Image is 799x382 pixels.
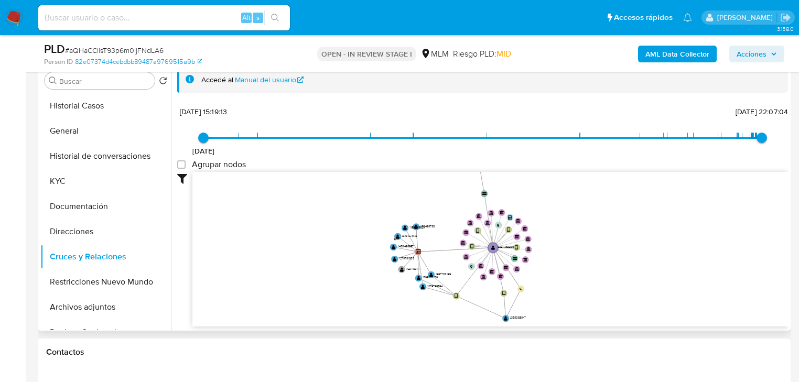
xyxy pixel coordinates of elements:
span: s [256,13,260,23]
text:  [502,291,505,296]
button: Buscar [49,77,57,85]
text:  [500,210,504,214]
text:  [526,236,530,241]
button: General [40,118,171,144]
b: AML Data Collector [645,46,709,62]
button: Devices Geolocation [40,320,171,345]
text:  [392,244,395,249]
text:  [515,234,519,238]
text: 840457348 [402,234,417,238]
text:  [403,225,407,230]
span: Alt [242,13,251,23]
h1: Contactos [46,347,782,357]
text:  [477,214,481,218]
text: 1430463657 [398,244,414,248]
text: 1273731303 [399,256,414,260]
text: 1765369776 [423,275,438,279]
span: Accedé al [201,75,233,85]
text:  [393,256,396,261]
span: Agrupar nodos [192,159,246,170]
text: 2153083347 [510,315,526,320]
input: Agrupar nodos [177,160,186,169]
button: Direcciones [40,219,171,244]
span: 3.158.0 [777,25,794,33]
text:  [417,276,420,280]
p: erika.juarez@mercadolibre.com.mx [717,13,776,23]
text:  [526,247,531,251]
text:  [523,226,527,230]
button: Cruces y Relaciones [40,244,171,269]
text:  [421,284,425,289]
text:  [464,230,468,234]
input: Buscar usuario o caso... [38,11,290,25]
text: 2287438609 [498,245,514,249]
button: Acciones [729,46,784,62]
text:  [482,192,487,195]
text: D [394,237,396,240]
text:  [508,215,512,219]
text:  [461,241,465,245]
text:  [416,249,421,254]
text:  [490,269,494,273]
p: OPEN - IN REVIEW STAGE I [317,47,416,61]
text:  [485,221,490,225]
span: Accesos rápidos [614,12,673,23]
span: [DATE] 15:19:13 [180,106,227,117]
text:  [513,257,517,260]
text: 758716077 [406,267,420,271]
text: 190493730 [420,224,435,228]
text:  [481,275,485,279]
a: Manual del usuario [235,75,304,85]
span: Riesgo PLD: [453,48,511,60]
text:  [497,223,500,227]
span: Acciones [737,46,766,62]
button: search-icon [264,10,286,25]
text:  [476,228,479,233]
div: MLM [420,48,449,60]
text:  [470,244,473,248]
text:  [491,245,495,250]
button: Historial Casos [40,93,171,118]
text:  [504,316,508,321]
text:  [400,267,404,271]
span: [DATE] [192,146,215,156]
button: AML Data Collector [638,46,717,62]
button: Restricciones Nuevo Mundo [40,269,171,294]
text:  [499,274,503,278]
b: PLD [44,40,65,57]
b: Person ID [44,57,73,67]
text:  [455,293,458,298]
input: Buscar [59,77,150,86]
span: [DATE] 22:07:04 [736,106,788,117]
text: 1275798384 [427,284,442,288]
text:  [515,245,518,250]
a: Notificaciones [683,13,692,22]
text:  [396,234,399,238]
text:  [414,224,418,229]
text:  [468,221,472,225]
span: # aQHaCCilsT93p6m0IjFNdLA6 [65,45,164,56]
text:  [464,254,468,258]
a: Salir [780,12,791,23]
text:  [504,265,508,269]
text:  [516,219,520,223]
text:  [489,211,493,215]
a: 82e07374d4cebdbb89487a9769515a9b [75,57,202,67]
text:  [520,288,522,291]
button: Historial de conversaciones [40,144,171,169]
button: Archivos adjuntos [40,294,171,320]
button: KYC [40,169,171,194]
button: Documentación [40,194,171,219]
text: 1188508623 [409,225,425,229]
button: Volver al orden por defecto [159,77,167,88]
text: 1987720155 [436,272,451,276]
text:  [523,257,527,261]
text:  [507,227,510,232]
text:  [515,267,519,271]
span: MID [496,48,511,60]
text:  [429,272,433,277]
text:  [479,263,483,267]
text:  [470,265,473,268]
